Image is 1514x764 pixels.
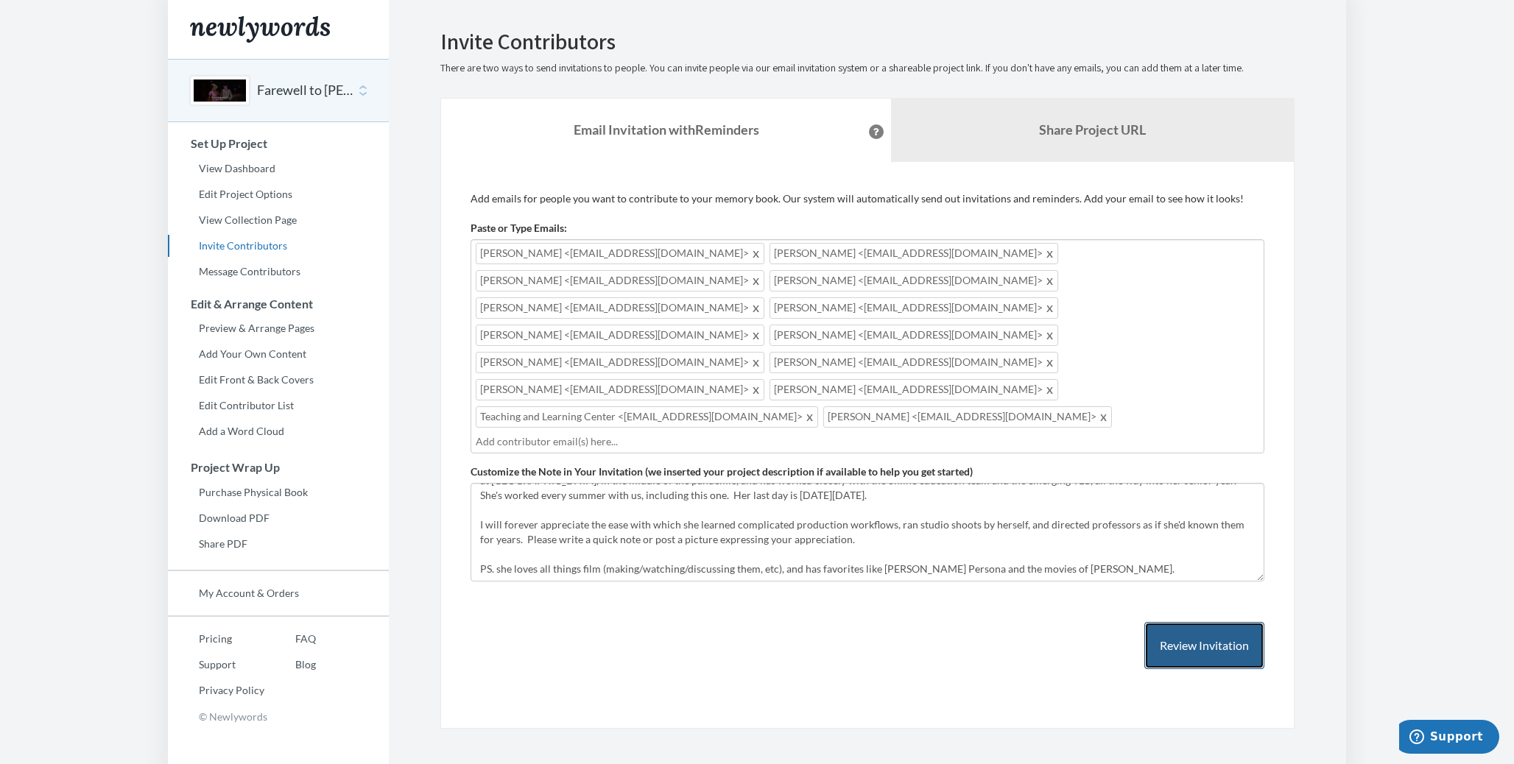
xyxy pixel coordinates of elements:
span: [PERSON_NAME] <[EMAIL_ADDRESS][DOMAIN_NAME]> [476,297,764,319]
label: Paste or Type Emails: [471,221,567,236]
span: [PERSON_NAME] <[EMAIL_ADDRESS][DOMAIN_NAME]> [823,406,1112,428]
a: View Collection Page [168,209,389,231]
h2: Invite Contributors [440,29,1295,54]
a: Add a Word Cloud [168,420,389,442]
iframe: Opens a widget where you can chat to one of our agents [1399,720,1499,757]
a: Edit Front & Back Covers [168,369,389,391]
button: Farewell to [PERSON_NAME] [257,81,356,100]
a: Download PDF [168,507,389,529]
p: Add emails for people you want to contribute to your memory book. Our system will automatically s... [471,191,1264,206]
a: My Account & Orders [168,582,389,604]
h3: Edit & Arrange Content [169,297,389,311]
a: Privacy Policy [168,679,264,701]
a: Message Contributors [168,261,389,283]
strong: Email Invitation with Reminders [574,121,759,138]
a: Edit Contributor List [168,395,389,417]
span: [PERSON_NAME] <[EMAIL_ADDRESS][DOMAIN_NAME]> [476,270,764,291]
p: There are two ways to send invitations to people. You can invite people via our email invitation ... [440,61,1295,76]
h3: Set Up Project [169,137,389,150]
span: [PERSON_NAME] <[EMAIL_ADDRESS][DOMAIN_NAME]> [476,325,764,346]
label: Customize the Note in Your Invitation (we inserted your project description if available to help ... [471,464,973,479]
button: Review Invitation [1144,622,1264,670]
span: Teaching and Learning Center <[EMAIL_ADDRESS][DOMAIN_NAME]> [476,406,818,428]
a: Blog [264,654,316,676]
a: Support [168,654,264,676]
b: Share Project URL [1039,121,1146,138]
span: [PERSON_NAME] <[EMAIL_ADDRESS][DOMAIN_NAME]> [770,297,1058,319]
a: Add Your Own Content [168,343,389,365]
span: [PERSON_NAME] <[EMAIL_ADDRESS][DOMAIN_NAME]> [770,243,1058,264]
span: [PERSON_NAME] <[EMAIL_ADDRESS][DOMAIN_NAME]> [476,379,764,400]
span: [PERSON_NAME] <[EMAIL_ADDRESS][DOMAIN_NAME]> [770,270,1058,291]
a: FAQ [264,628,316,650]
span: [PERSON_NAME] <[EMAIL_ADDRESS][DOMAIN_NAME]> [476,243,764,264]
p: © Newlywords [168,705,389,728]
textarea: Hi everyone! I'm creating this project to bid farewell to our amazing, super-talented student ass... [471,483,1264,581]
a: Invite Contributors [168,235,389,257]
span: [PERSON_NAME] <[EMAIL_ADDRESS][DOMAIN_NAME]> [770,379,1058,400]
a: Share PDF [168,533,389,555]
a: View Dashboard [168,158,389,180]
a: Purchase Physical Book [168,481,389,503]
img: Newlywords logo [190,16,330,43]
input: Add contributor email(s) here... [476,434,1259,450]
a: Preview & Arrange Pages [168,317,389,339]
span: [PERSON_NAME] <[EMAIL_ADDRESS][DOMAIN_NAME]> [770,325,1058,346]
span: [PERSON_NAME] <[EMAIL_ADDRESS][DOMAIN_NAME]> [770,352,1058,373]
a: Edit Project Options [168,183,389,205]
a: Pricing [168,628,264,650]
h3: Project Wrap Up [169,461,389,474]
span: [PERSON_NAME] <[EMAIL_ADDRESS][DOMAIN_NAME]> [476,352,764,373]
